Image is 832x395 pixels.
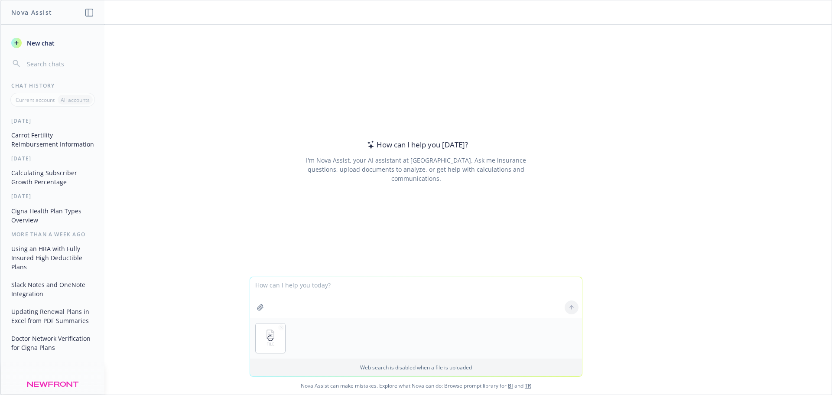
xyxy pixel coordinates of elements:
[508,382,513,389] a: BI
[8,166,97,189] button: Calculating Subscriber Growth Percentage
[1,155,104,162] div: [DATE]
[8,242,97,274] button: Using an HRA with Fully Insured High Deductible Plans
[11,8,52,17] h1: Nova Assist
[364,139,468,150] div: How can I help you [DATE]?
[16,96,55,104] p: Current account
[8,331,97,355] button: Doctor Network Verification for Cigna Plans
[1,231,104,238] div: More than a week ago
[8,128,97,151] button: Carrot Fertility Reimbursement Information
[25,58,94,70] input: Search chats
[294,156,538,183] div: I'm Nova Assist, your AI assistant at [GEOGRAPHIC_DATA]. Ask me insurance questions, upload docum...
[1,117,104,124] div: [DATE]
[1,82,104,89] div: Chat History
[8,35,97,51] button: New chat
[8,204,97,227] button: Cigna Health Plan Types Overview
[525,382,531,389] a: TR
[25,39,55,48] span: New chat
[8,304,97,328] button: Updating Renewal Plans in Excel from PDF Summaries
[255,364,577,371] p: Web search is disabled when a file is uploaded
[8,277,97,301] button: Slack Notes and OneNote Integration
[61,96,90,104] p: All accounts
[1,193,104,200] div: [DATE]
[4,377,828,395] span: Nova Assist can make mistakes. Explore what Nova can do: Browse prompt library for and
